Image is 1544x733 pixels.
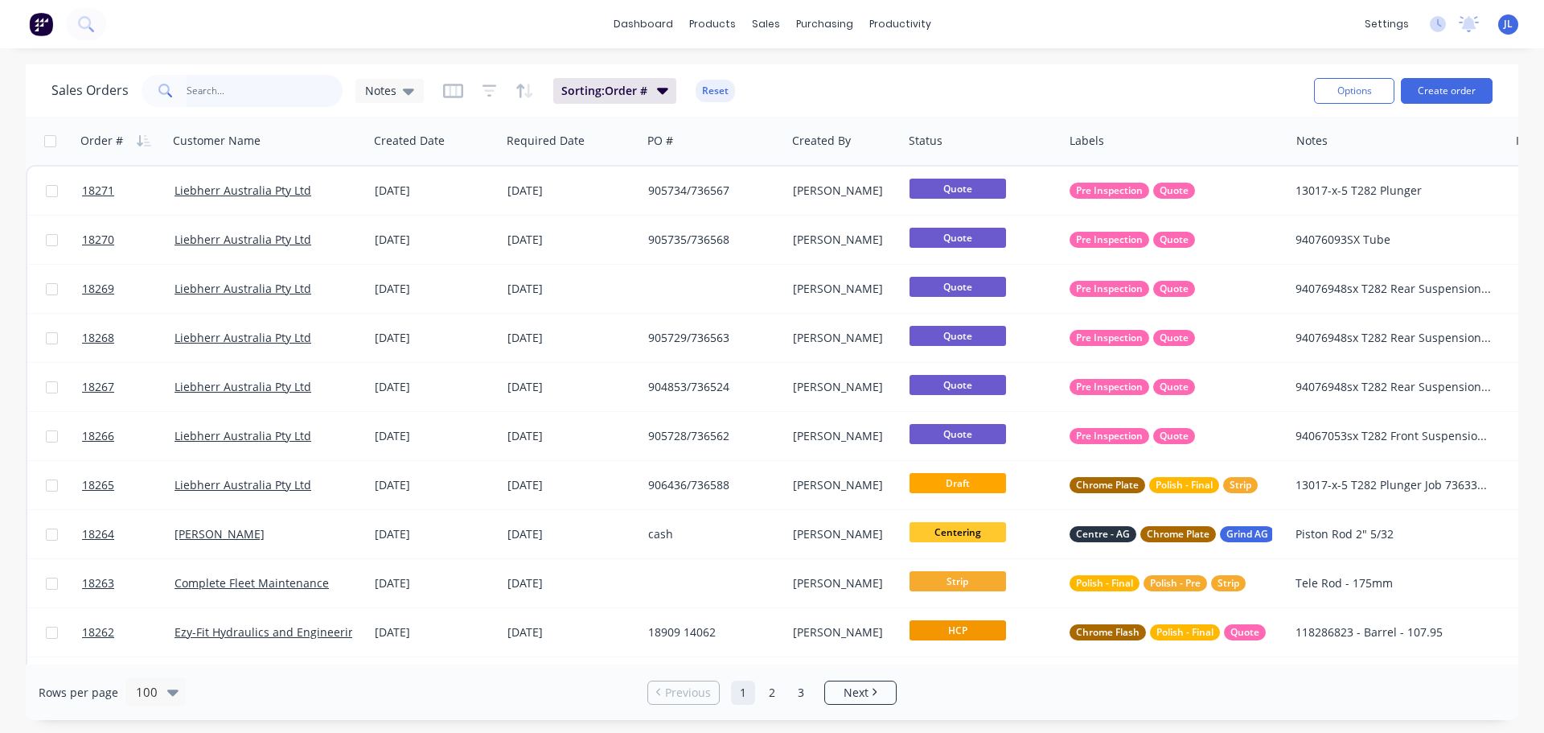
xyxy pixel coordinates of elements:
span: Strip [910,571,1006,591]
span: Chrome Flash [1076,624,1140,640]
div: [DATE] [507,330,635,346]
span: Quote [1160,379,1189,395]
a: 18265 [82,461,175,509]
div: 905735/736568 [648,232,773,248]
div: PO # [647,133,673,149]
div: purchasing [788,12,861,36]
div: 13017-x-5 T282 Plunger [1296,183,1491,199]
span: Pre Inspection [1076,379,1143,395]
div: 906436/736588 [648,477,773,493]
div: [DATE] [375,330,495,346]
span: Quote [910,375,1006,395]
button: Pre InspectionQuote [1070,330,1195,346]
span: Quote [910,277,1006,297]
span: Grind AG [1226,526,1268,542]
div: Order # [80,133,123,149]
div: [PERSON_NAME] [793,330,892,346]
button: Create order [1401,78,1493,104]
span: Pre Inspection [1076,232,1143,248]
a: Complete Fleet Maintenance [175,575,329,591]
a: Page 3 [789,681,813,705]
span: Quote [910,424,1006,444]
a: 18270 [82,216,175,264]
div: [PERSON_NAME] [793,379,892,395]
a: Liebherr Australia Pty Ltd [175,281,311,296]
div: 94067053sx T282 Front Suspension Rod [1296,428,1491,444]
a: Liebherr Australia Pty Ltd [175,330,311,345]
span: Polish - Final [1156,624,1213,640]
a: Previous page [648,685,719,701]
span: Pre Inspection [1076,428,1143,444]
div: Created By [792,133,851,149]
a: 18269 [82,265,175,313]
a: Page 1 is your current page [731,681,755,705]
a: Next page [825,685,896,701]
div: 905734/736567 [648,183,773,199]
div: Labels [1070,133,1104,149]
span: Next [844,685,868,701]
div: Required Date [507,133,585,149]
a: 18266 [82,412,175,460]
div: 94076948sx T282 Rear Suspension Rod [1296,330,1491,346]
div: products [681,12,744,36]
div: [DATE] [507,477,635,493]
ul: Pagination [641,681,903,705]
span: Quote [1160,183,1189,199]
span: Quote [1160,232,1189,248]
a: Liebherr Australia Pty Ltd [175,428,311,443]
div: [PERSON_NAME] [793,526,892,542]
a: Liebherr Australia Pty Ltd [175,183,311,198]
span: Chrome Plate [1076,477,1139,493]
span: Quote [1160,330,1189,346]
button: Centre - AGChrome PlateGrind AG [1070,526,1349,542]
a: Ezy-Fit Hydraulics and Engineering Group Pty Ltd [175,624,438,640]
span: Draft [910,473,1006,493]
span: Pre Inspection [1076,281,1143,297]
div: sales [744,12,788,36]
span: Polish - Final [1156,477,1213,493]
div: 18909 14062 [648,624,773,640]
span: Quote [1230,624,1259,640]
span: 18263 [82,575,114,591]
a: 18264 [82,510,175,558]
span: Rows per page [39,685,118,701]
div: Created Date [374,133,445,149]
div: [PERSON_NAME] [793,281,892,297]
a: 18268 [82,314,175,362]
button: Pre InspectionQuote [1070,232,1195,248]
span: Polish - Final [1076,575,1133,591]
div: [PERSON_NAME] [793,183,892,199]
div: [PERSON_NAME] [793,624,892,640]
a: Liebherr Australia Pty Ltd [175,379,311,394]
div: 118286823 - Barrel - 107.95 [1296,624,1491,640]
button: Pre InspectionQuote [1070,183,1195,199]
div: 905728/736562 [648,428,773,444]
div: Piston Rod 2" 5/32 [1296,526,1491,542]
span: 18265 [82,477,114,493]
div: [DATE] [507,281,635,297]
div: [PERSON_NAME] [793,232,892,248]
a: Liebherr Australia Pty Ltd [175,477,311,492]
span: Chrome Plate [1147,526,1209,542]
span: 18270 [82,232,114,248]
span: JL [1504,17,1513,31]
span: HCP [910,620,1006,640]
div: 94076948sx T282 Rear Suspension Rod [1296,379,1491,395]
div: [DATE] [507,526,635,542]
div: cash [648,526,773,542]
a: 18263 [82,559,175,607]
div: settings [1357,12,1417,36]
span: Centre - AG [1076,526,1130,542]
a: Page 2 [760,681,784,705]
div: [DATE] [375,428,495,444]
div: 94076093SX Tube [1296,232,1491,248]
div: [DATE] [507,624,635,640]
span: Strip [1230,477,1251,493]
span: 18262 [82,624,114,640]
button: Chrome FlashPolish - FinalQuote [1070,624,1266,640]
div: [PERSON_NAME] [793,428,892,444]
div: 13017-x-5 T282 Plunger Job 736333 - Inspect, [PERSON_NAME] and Polish Complete and ready for return [1296,477,1491,493]
div: [DATE] [375,232,495,248]
div: Tele Rod - 175mm [1296,575,1491,591]
span: Quote [910,326,1006,346]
